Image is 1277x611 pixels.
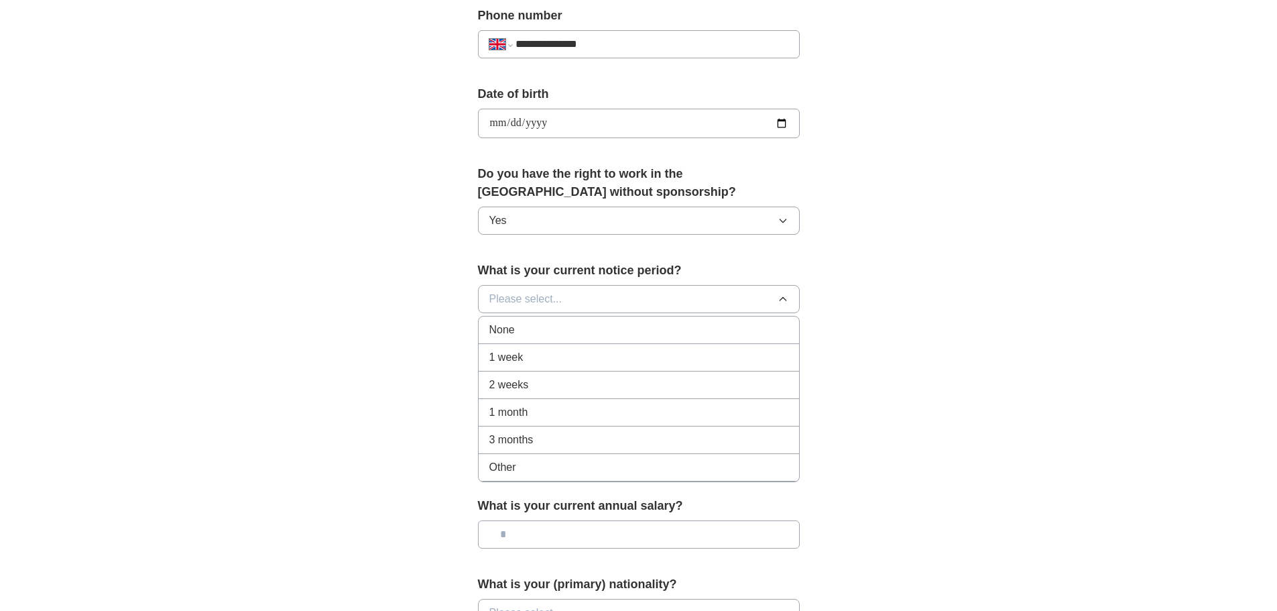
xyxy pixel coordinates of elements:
[489,322,515,338] span: None
[489,349,524,366] span: 1 week
[489,432,534,448] span: 3 months
[478,575,800,594] label: What is your (primary) nationality?
[478,262,800,280] label: What is your current notice period?
[478,285,800,313] button: Please select...
[478,7,800,25] label: Phone number
[489,404,528,421] span: 1 month
[478,497,800,515] label: What is your current annual salary?
[489,377,529,393] span: 2 weeks
[478,207,800,235] button: Yes
[489,291,562,307] span: Please select...
[478,85,800,103] label: Date of birth
[478,165,800,201] label: Do you have the right to work in the [GEOGRAPHIC_DATA] without sponsorship?
[489,459,516,476] span: Other
[489,213,507,229] span: Yes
